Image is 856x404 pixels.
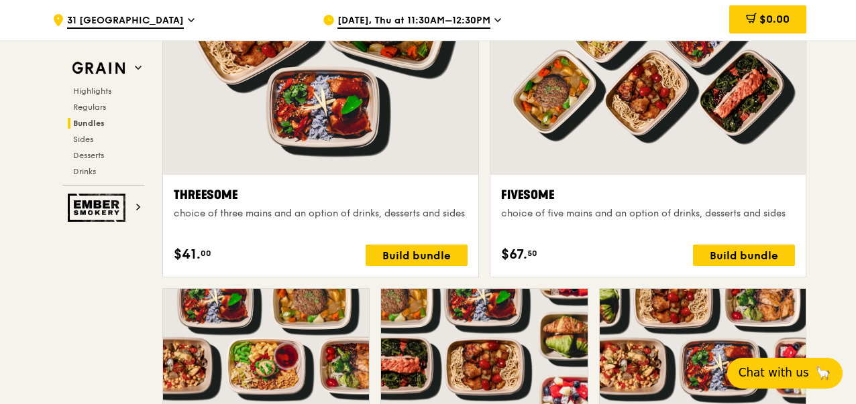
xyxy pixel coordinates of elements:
button: Chat with us🦙 [727,358,843,389]
span: Desserts [73,151,104,160]
div: Threesome [174,186,468,204]
img: Ember Smokery web logo [68,194,129,222]
div: Build bundle [693,245,795,266]
img: Grain web logo [68,56,129,80]
div: choice of three mains and an option of drinks, desserts and sides [174,207,468,220]
span: 31 [GEOGRAPHIC_DATA] [67,14,184,29]
span: $0.00 [759,13,790,25]
span: 00 [201,248,211,259]
span: Bundles [73,119,105,128]
span: $67. [501,245,527,265]
span: Sides [73,135,93,144]
span: 🦙 [814,364,831,381]
div: choice of five mains and an option of drinks, desserts and sides [501,207,795,220]
div: Fivesome [501,186,795,204]
div: Build bundle [366,245,468,266]
span: $41. [174,245,201,265]
span: [DATE], Thu at 11:30AM–12:30PM [337,14,490,29]
span: Highlights [73,86,111,96]
span: Chat with us [739,364,809,381]
span: Drinks [73,167,96,176]
span: 50 [527,248,537,259]
span: Regulars [73,103,106,112]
